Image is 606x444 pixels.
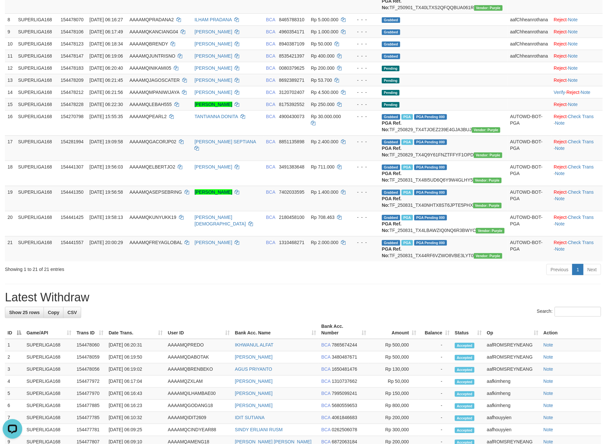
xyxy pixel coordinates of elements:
th: Op: activate to sort column ascending [484,320,541,339]
span: [DATE] 06:18:34 [89,41,123,46]
a: Check Trans [568,189,594,195]
a: Note [581,90,591,95]
b: PGA Ref. No: [382,246,401,258]
input: Search: [555,307,601,317]
td: SUPERLIGA168 [15,86,58,98]
span: Vendor URL: https://trx4.1velocity.biz [472,127,500,133]
a: Note [555,120,565,126]
span: Copy [48,310,59,315]
a: Reject [554,41,567,46]
td: SUPERLIGA168 [24,339,74,351]
a: Note [555,171,565,176]
span: 154478106 [61,29,83,34]
span: AAAAMQELBERTJO2 [130,164,175,169]
a: Reject [554,17,567,22]
td: 16 [5,110,15,135]
div: - - - [351,164,377,170]
td: 19 [5,186,15,211]
span: Grabbed [382,54,400,59]
span: AAAAMQPEARL2 [130,114,167,119]
a: [PERSON_NAME] [195,102,232,107]
a: [PERSON_NAME] [195,53,232,59]
span: Grabbed [382,29,400,35]
a: [PERSON_NAME] [195,78,232,83]
a: [PERSON_NAME] [195,189,232,195]
div: - - - [351,65,377,71]
th: Bank Acc. Number: activate to sort column ascending [319,320,369,339]
span: BCA [266,65,275,71]
div: - - - [351,41,377,47]
span: PGA Pending [414,139,447,145]
a: Note [555,146,565,151]
td: TF_250831_TX44RF6VZWO8VBE3LYT0 [379,236,508,261]
td: Rp 500,000 [369,339,419,351]
th: Bank Acc. Name: activate to sort column ascending [232,320,319,339]
td: [DATE] 06:20:31 [106,339,165,351]
a: Check Trans [568,164,594,169]
th: User ID: activate to sort column ascending [165,320,232,339]
span: [DATE] 06:21:45 [89,78,123,83]
a: [PERSON_NAME] [195,90,232,95]
span: Copy 7402033595 to clipboard [279,189,305,195]
span: Marked by aafsoycanthlai [401,165,413,170]
a: Copy [44,307,63,318]
b: PGA Ref. No: [382,120,401,132]
span: BCA [266,114,275,119]
td: AUTOWD-BOT-PGA [508,236,551,261]
span: Copy 3491383648 to clipboard [279,164,305,169]
a: [PERSON_NAME] [195,29,232,34]
a: 1 [572,264,583,275]
div: - - - [351,189,377,195]
td: · · [551,236,603,261]
span: BCA [266,189,275,195]
td: AAAAMQPREDO [165,339,232,351]
span: [DATE] 06:16:27 [89,17,123,22]
th: Game/API: activate to sort column ascending [24,320,74,339]
a: Note [568,41,578,46]
div: - - - [351,138,377,145]
span: Grabbed [382,190,400,195]
span: PGA Pending [414,215,447,221]
span: Vendor URL: https://trx4.1velocity.biz [473,203,502,208]
span: BCA [266,164,275,169]
span: Vendor URL: https://trx4.1velocity.biz [476,228,504,234]
td: 154478060 [74,339,106,351]
a: Reject [554,65,567,71]
a: Note [544,403,553,408]
span: Rp 1.000.000 [311,29,338,34]
a: Reject [554,164,567,169]
td: 21 [5,236,15,261]
span: 154478212 [61,90,83,95]
span: Rp 200.000 [311,65,334,71]
div: - - - [351,239,377,246]
span: 154478070 [61,17,83,22]
div: - - - [351,28,377,35]
span: Copy 0080379625 to clipboard [279,65,305,71]
span: BCA [266,139,275,144]
span: Rp 2.000.000 [311,240,338,245]
a: Next [583,264,601,275]
a: Reject [554,240,567,245]
td: SUPERLIGA168 [15,135,58,161]
span: PGA Pending [414,190,447,195]
button: Open LiveChat chat widget [3,3,22,22]
td: · · [551,86,603,98]
span: BCA [266,29,275,34]
span: Grabbed [382,215,400,221]
b: PGA Ref. No: [382,171,401,183]
span: 154478147 [61,53,83,59]
td: 8 [5,13,15,26]
span: [DATE] 06:20:40 [89,65,123,71]
td: AUTOWD-BOT-PGA [508,186,551,211]
td: aafChheanrothana [508,38,551,50]
a: IKHWANUL ALFAT [235,343,274,348]
span: CSV [67,310,77,315]
td: SUPERLIGA168 [15,161,58,186]
span: Vendor URL: https://trx4.1velocity.biz [474,152,502,158]
a: Note [544,379,553,384]
span: 154478123 [61,41,83,46]
a: Reject [554,29,567,34]
span: 154270798 [61,114,83,119]
span: Pending [382,90,400,96]
td: · · [551,135,603,161]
